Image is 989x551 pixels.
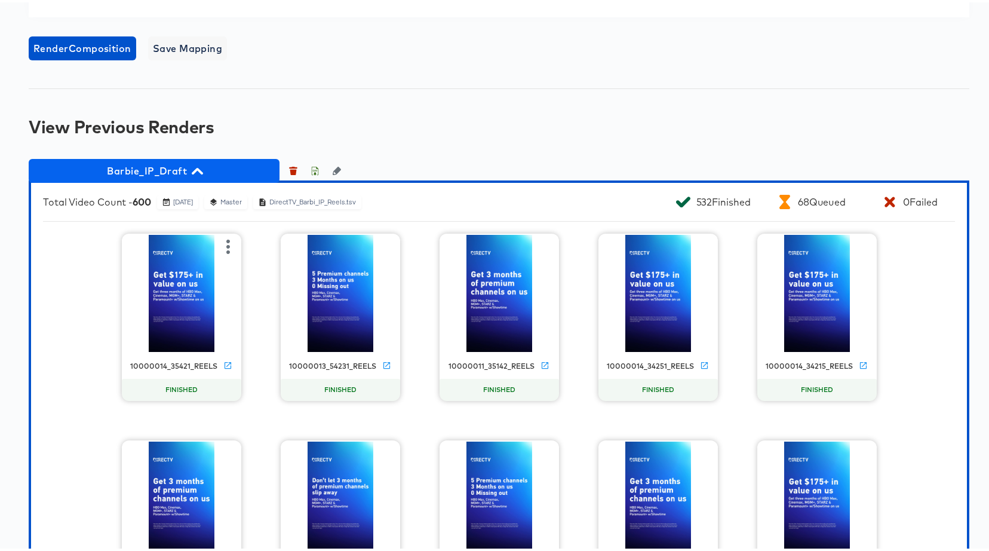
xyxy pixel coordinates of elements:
span: FINISHED [161,383,202,393]
div: 10000011_35142_reels [449,359,535,369]
button: Save Mapping [148,34,228,58]
span: FINISHED [320,383,361,393]
b: 600 [133,194,151,206]
div: 10000013_54231_reels [289,359,376,369]
span: Barbie_IP_Draft [35,160,274,177]
div: 532 Finished [696,194,751,206]
span: Save Mapping [153,38,223,54]
div: 68 Queued [798,194,846,206]
span: FINISHED [637,383,679,393]
div: Total Video Count - [43,194,151,206]
span: FINISHED [796,383,838,393]
span: Render Composition [33,38,131,54]
div: 10000014_34215_reels [766,359,853,369]
button: RenderComposition [29,34,136,58]
div: 10000014_34251_reels [607,359,694,369]
span: FINISHED [478,383,520,393]
div: 10000014_35421_reels [130,359,217,369]
div: 0 Failed [903,194,937,206]
div: View Previous Renders [29,115,969,134]
div: [DATE] [173,195,193,204]
div: Master [220,195,242,204]
button: Barbie_IP_Draft [29,157,279,180]
div: DirectTV_Barbi_IP_Reels.tsv [269,195,357,204]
